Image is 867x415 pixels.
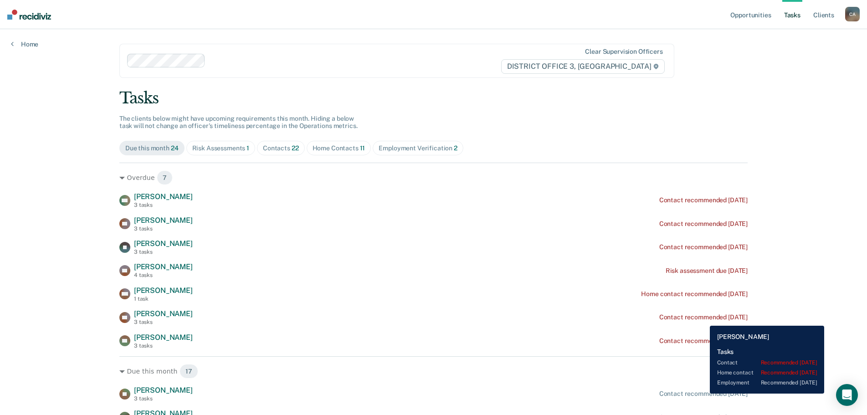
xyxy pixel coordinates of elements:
div: Due this month [125,144,179,152]
div: 1 task [134,296,193,302]
span: 2 [454,144,457,152]
div: Contact recommended [DATE] [659,196,748,204]
div: 3 tasks [134,395,193,402]
a: Home [11,40,38,48]
div: Home contact recommended [DATE] [641,290,748,298]
div: Clear supervision officers [585,48,662,56]
span: [PERSON_NAME] [134,239,193,248]
span: [PERSON_NAME] [134,262,193,271]
span: 11 [360,144,365,152]
span: [PERSON_NAME] [134,333,193,342]
span: 1 [246,144,249,152]
div: 3 tasks [134,343,193,349]
div: 4 tasks [134,272,193,278]
div: 3 tasks [134,202,193,208]
div: Overdue 7 [119,170,748,185]
span: [PERSON_NAME] [134,286,193,295]
div: Contact recommended [DATE] [659,243,748,251]
div: Contacts [263,144,299,152]
span: The clients below might have upcoming requirements this month. Hiding a below task will not chang... [119,115,358,130]
div: Home Contacts [313,144,365,152]
div: Due this month 17 [119,364,748,379]
div: Contact recommended [DATE] [659,337,748,345]
span: 22 [292,144,299,152]
div: Open Intercom Messenger [836,384,858,406]
div: Risk Assessments [192,144,250,152]
div: 3 tasks [134,319,193,325]
div: Employment Verification [379,144,457,152]
span: [PERSON_NAME] [134,192,193,201]
div: Risk assessment due [DATE] [666,267,748,275]
div: Contact recommended [DATE] [659,313,748,321]
div: Contact recommended [DATE] [659,220,748,228]
div: 3 tasks [134,225,193,232]
span: 24 [171,144,179,152]
span: [PERSON_NAME] [134,386,193,395]
button: CA [845,7,860,21]
span: 17 [180,364,198,379]
span: 7 [157,170,173,185]
div: Contact recommended [DATE] [659,390,748,398]
div: 3 tasks [134,249,193,255]
span: [PERSON_NAME] [134,216,193,225]
img: Recidiviz [7,10,51,20]
span: [PERSON_NAME] [134,309,193,318]
div: C A [845,7,860,21]
span: DISTRICT OFFICE 3, [GEOGRAPHIC_DATA] [501,59,665,74]
div: Tasks [119,89,748,108]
